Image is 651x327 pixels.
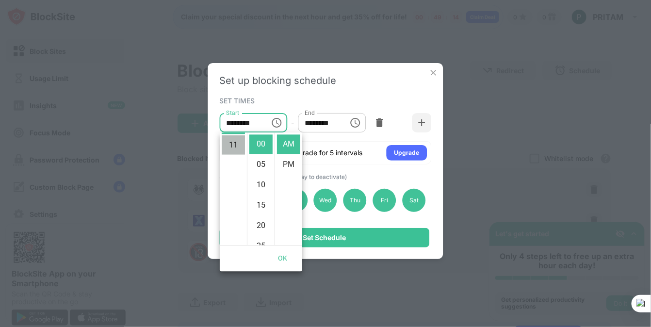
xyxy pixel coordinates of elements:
li: AM [277,134,300,154]
label: Start [227,109,239,117]
ul: Select minutes [247,132,275,245]
span: (Click a day to deactivate) [276,173,347,180]
li: 11 hours [222,135,245,154]
li: PM [277,155,300,174]
div: Thu [343,189,367,212]
div: Wed [314,189,337,212]
div: - [291,117,294,128]
div: Fri [373,189,396,212]
button: Choose time, selected time is 10:00 AM [267,113,286,132]
li: 10 hours [222,114,245,134]
div: Set Schedule [303,234,346,242]
li: 15 minutes [249,196,273,215]
button: OK [267,249,298,267]
div: Upgrade [394,148,420,158]
div: SELECTED DAYS [220,172,429,180]
ul: Select meridiem [275,132,302,245]
ul: Select hours [220,132,247,245]
li: 5 minutes [249,155,273,174]
label: End [305,109,315,117]
li: 10 minutes [249,175,273,195]
li: 0 minutes [249,134,273,154]
button: Choose time, selected time is 1:00 PM [345,113,365,132]
div: Set up blocking schedule [220,75,432,86]
img: x-button.svg [429,68,439,78]
li: 25 minutes [249,236,273,256]
div: SET TIMES [220,97,429,104]
div: Sat [402,189,425,212]
li: 20 minutes [249,216,273,235]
